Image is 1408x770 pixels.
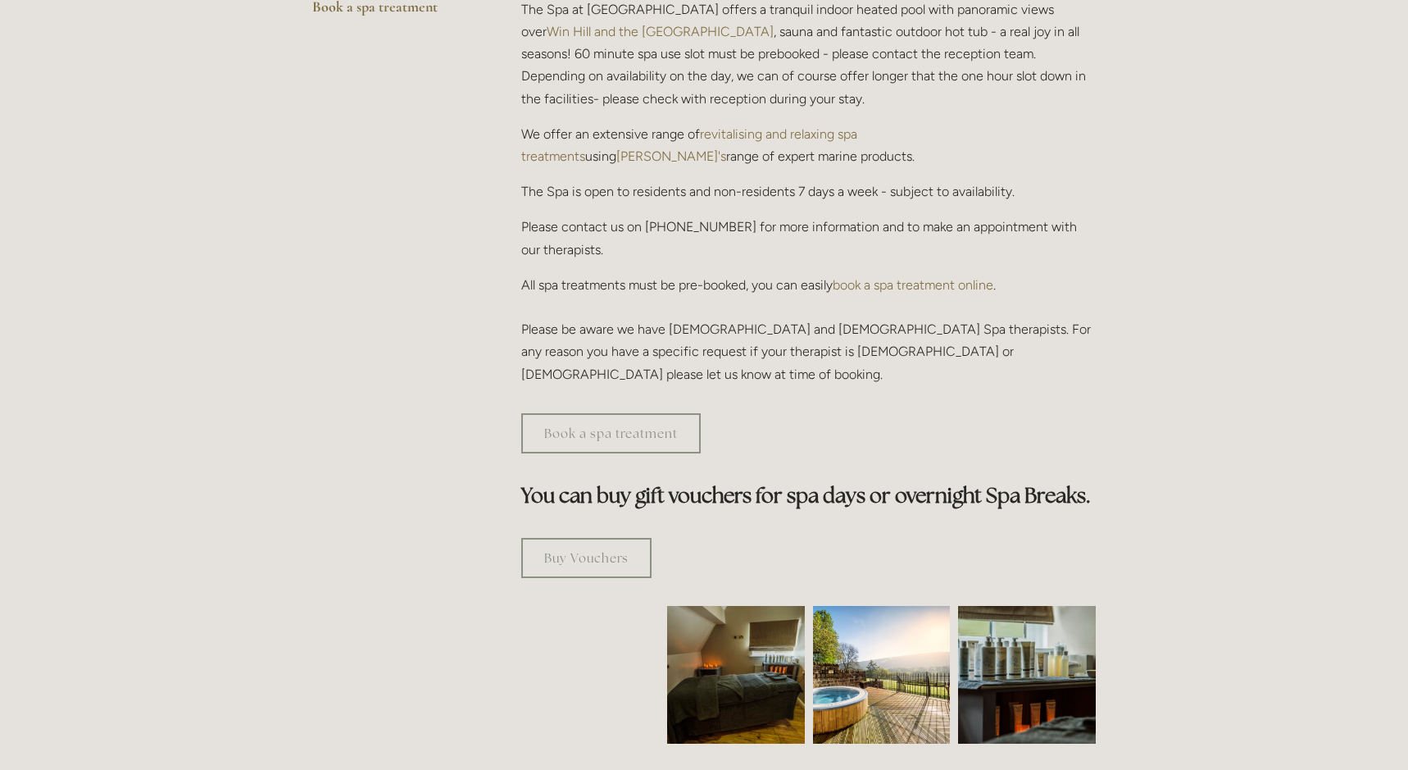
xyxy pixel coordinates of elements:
[616,148,726,164] a: [PERSON_NAME]'s
[924,606,1130,744] img: Body creams in the spa room, Losehill House Hotel and Spa
[633,606,839,744] img: Spa room, Losehill House Hotel and Spa
[833,277,993,293] a: book a spa treatment online
[547,24,774,39] a: Win Hill and the [GEOGRAPHIC_DATA]
[813,606,951,744] img: Outdoor jacuzzi with a view of the Peak District, Losehill House Hotel and Spa
[521,180,1096,203] p: The Spa is open to residents and non-residents 7 days a week - subject to availability.
[521,216,1096,260] p: Please contact us on [PHONE_NUMBER] for more information and to make an appointment with our ther...
[521,274,1096,385] p: All spa treatments must be pre-booked, you can easily . Please be aware we have [DEMOGRAPHIC_DATA...
[521,482,1091,508] strong: You can buy gift vouchers for spa days or overnight Spa Breaks.
[521,413,701,453] a: Book a spa treatment
[521,538,652,578] a: Buy Vouchers
[521,123,1096,167] p: We offer an extensive range of using range of expert marine products.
